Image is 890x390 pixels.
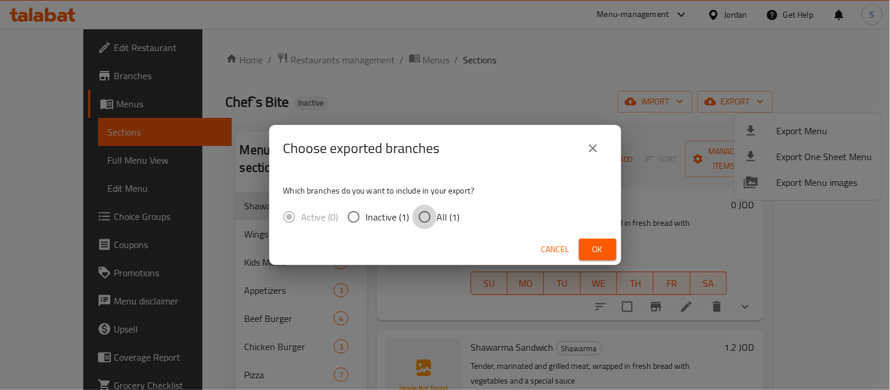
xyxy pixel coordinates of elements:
h2: Choose exported branches [283,139,440,158]
span: Ok [588,242,607,257]
span: Cancel [542,242,570,257]
span: Inactive (1) [366,210,410,224]
button: Cancel [537,239,574,260]
span: Active (0) [302,210,339,224]
p: Which branches do you want to include in your export? [283,185,607,196]
span: All (1) [437,210,460,224]
button: close [579,134,607,162]
button: Ok [579,239,617,260]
